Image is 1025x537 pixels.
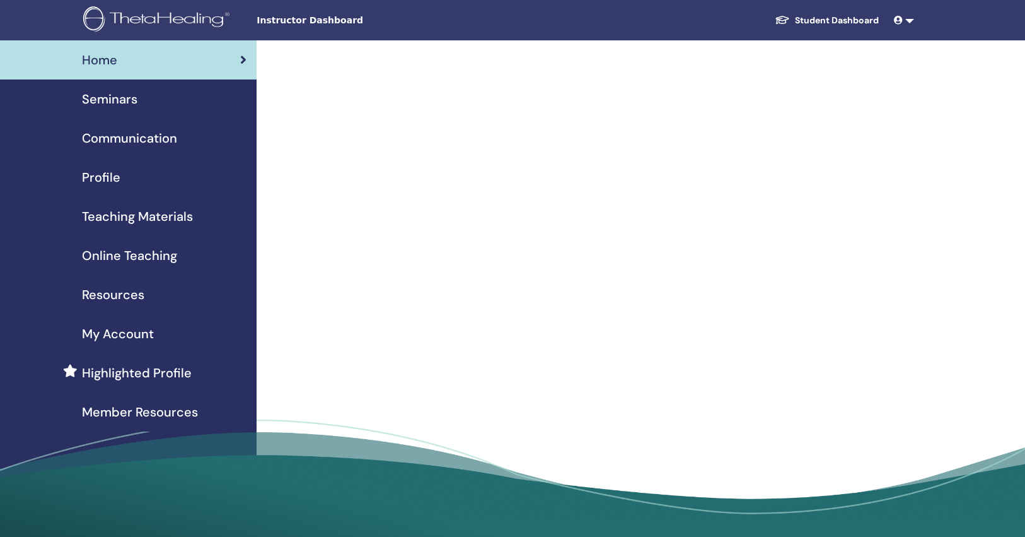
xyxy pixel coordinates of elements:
span: My Account [82,324,154,343]
img: logo.png [83,6,234,35]
span: Seminars [82,90,137,109]
span: Profile [82,168,120,187]
a: Student Dashboard [765,9,889,32]
span: Resources [82,285,144,304]
span: Instructor Dashboard [257,14,446,27]
span: Member Resources [82,403,198,422]
img: graduation-cap-white.svg [775,15,790,25]
span: Teaching Materials [82,207,193,226]
span: Communication [82,129,177,148]
span: Highlighted Profile [82,363,192,382]
span: Home [82,50,117,69]
span: Online Teaching [82,246,177,265]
